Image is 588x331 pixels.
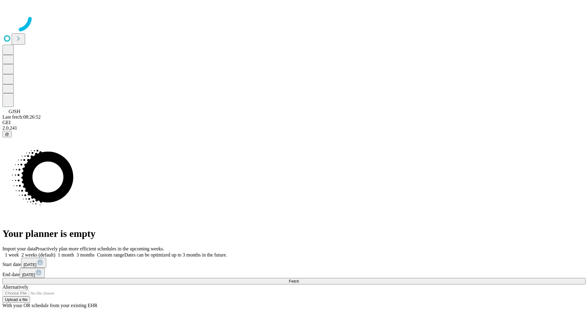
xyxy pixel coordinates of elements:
[2,125,586,131] div: 2.0.241
[77,252,95,257] span: 3 months
[289,279,299,283] span: Fetch
[97,252,124,257] span: Custom range
[58,252,74,257] span: 1 month
[22,272,35,277] span: [DATE]
[5,132,9,136] span: @
[124,252,227,257] span: Dates can be optimized up to 3 months in the future.
[2,278,586,284] button: Fetch
[21,258,46,268] button: [DATE]
[36,246,164,251] span: Proactively plan more efficient schedules in the upcoming weeks.
[2,296,30,303] button: Upload a file
[21,252,55,257] span: 2 weeks (default)
[2,131,12,137] button: @
[5,252,19,257] span: 1 week
[2,120,586,125] div: GEI
[20,268,45,278] button: [DATE]
[2,228,586,239] h1: Your planner is empty
[2,284,28,290] span: Alternatively
[2,258,586,268] div: Start date
[9,109,20,114] span: GJSH
[2,246,36,251] span: Import your data
[2,303,97,308] span: With your OR schedule from your existing EHR
[24,262,36,267] span: [DATE]
[2,114,41,120] span: Last fetch: 08:26:52
[2,268,586,278] div: End date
